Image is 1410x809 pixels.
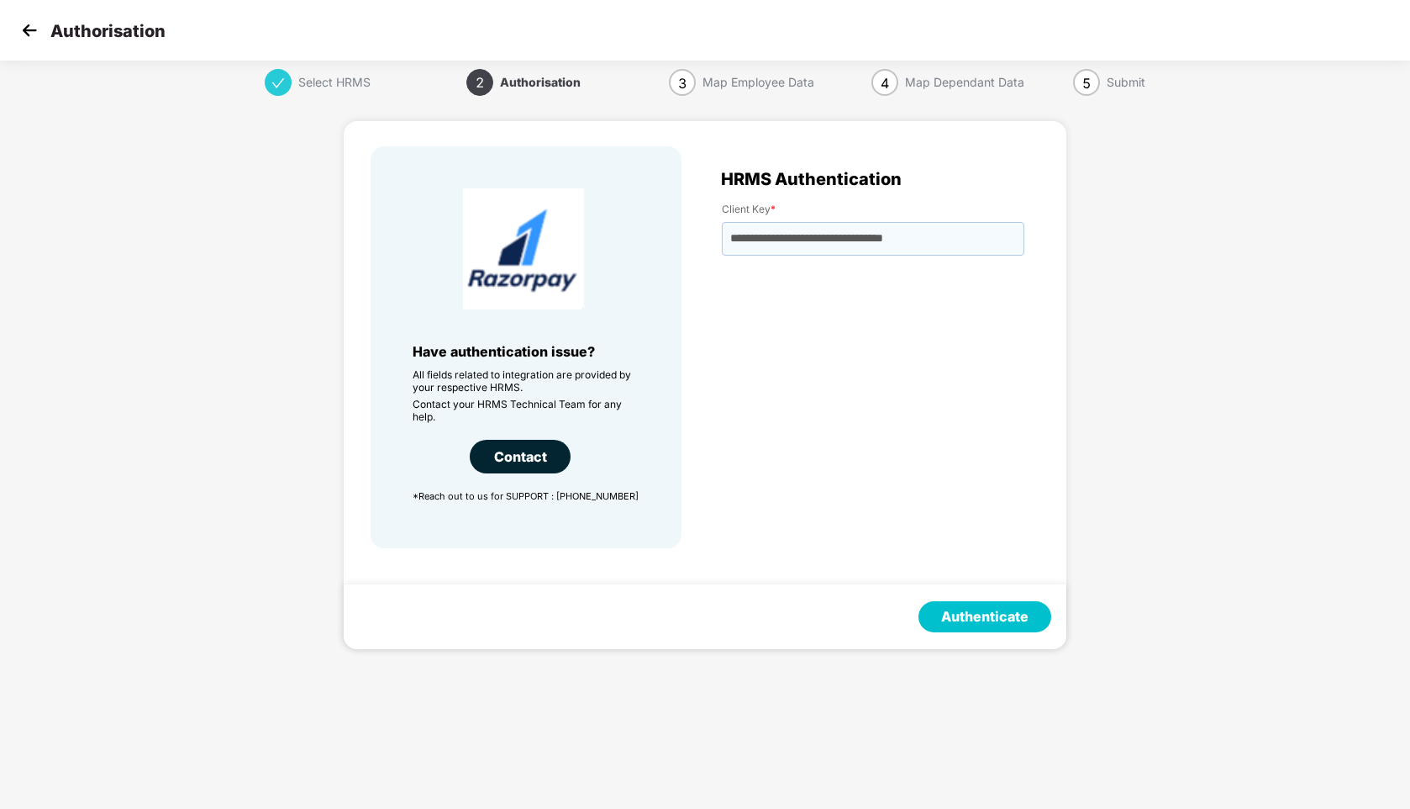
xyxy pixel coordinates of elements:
p: *Reach out to us for SUPPORT : [PHONE_NUMBER] [413,490,639,502]
button: Authenticate [918,601,1051,632]
p: Authorisation [50,21,166,41]
div: Submit [1107,69,1145,96]
span: check [271,77,285,90]
div: Map Employee Data [702,69,814,96]
img: HRMS Company Icon [463,188,584,309]
div: Map Dependant Data [905,69,1024,96]
p: Contact your HRMS Technical Team for any help. [413,398,639,423]
span: 3 [678,75,687,92]
span: 5 [1082,75,1091,92]
div: Contact [470,440,571,473]
span: HRMS Authentication [721,172,902,186]
p: All fields related to integration are provided by your respective HRMS. [413,368,639,394]
span: 2 [476,74,484,91]
span: 4 [881,75,889,92]
div: Select HRMS [298,69,371,96]
img: svg+xml;base64,PHN2ZyB4bWxucz0iaHR0cDovL3d3dy53My5vcmcvMjAwMC9zdmciIHdpZHRoPSIzMCIgaGVpZ2h0PSIzMC... [17,18,42,43]
label: Client Key [722,203,1024,215]
span: Have authentication issue? [413,343,595,360]
div: Authorisation [500,69,581,96]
